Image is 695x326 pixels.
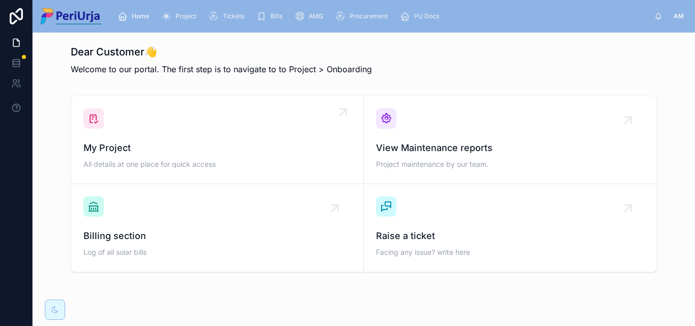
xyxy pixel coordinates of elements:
a: View Maintenance reportsProject maintenance by our team. [364,96,656,184]
span: AM [674,12,684,20]
span: Project [176,12,196,20]
span: Raise a ticket [376,229,644,243]
img: App logo [41,8,101,24]
span: Bills [271,12,282,20]
span: AMG [309,12,323,20]
span: Facing any issue? write here [376,247,644,257]
span: Billing section [83,229,351,243]
a: Home [114,7,156,25]
span: Home [132,12,149,20]
a: Procurement [332,7,395,25]
span: Project maintenance by our team. [376,159,644,169]
a: Raise a ticketFacing any issue? write here [364,184,656,272]
span: My Project [83,141,351,155]
span: Tickets [223,12,244,20]
a: AMG [292,7,330,25]
span: Log of all solar bills [83,247,351,257]
a: Tickets [206,7,251,25]
h1: Dear Customer👋 [71,45,372,59]
a: My ProjectAll details at one place for quick access [71,96,364,184]
a: Bills [253,7,289,25]
span: All details at one place for quick access [83,159,351,169]
a: Project [158,7,204,25]
span: PU Docs [414,12,439,20]
span: Procurement [350,12,388,20]
a: Billing sectionLog of all solar bills [71,184,364,272]
div: scrollable content [109,5,654,27]
p: Welcome to our portal. The first step is to navigate to to Project > Onboarding [71,63,372,75]
a: PU Docs [397,7,446,25]
span: View Maintenance reports [376,141,644,155]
